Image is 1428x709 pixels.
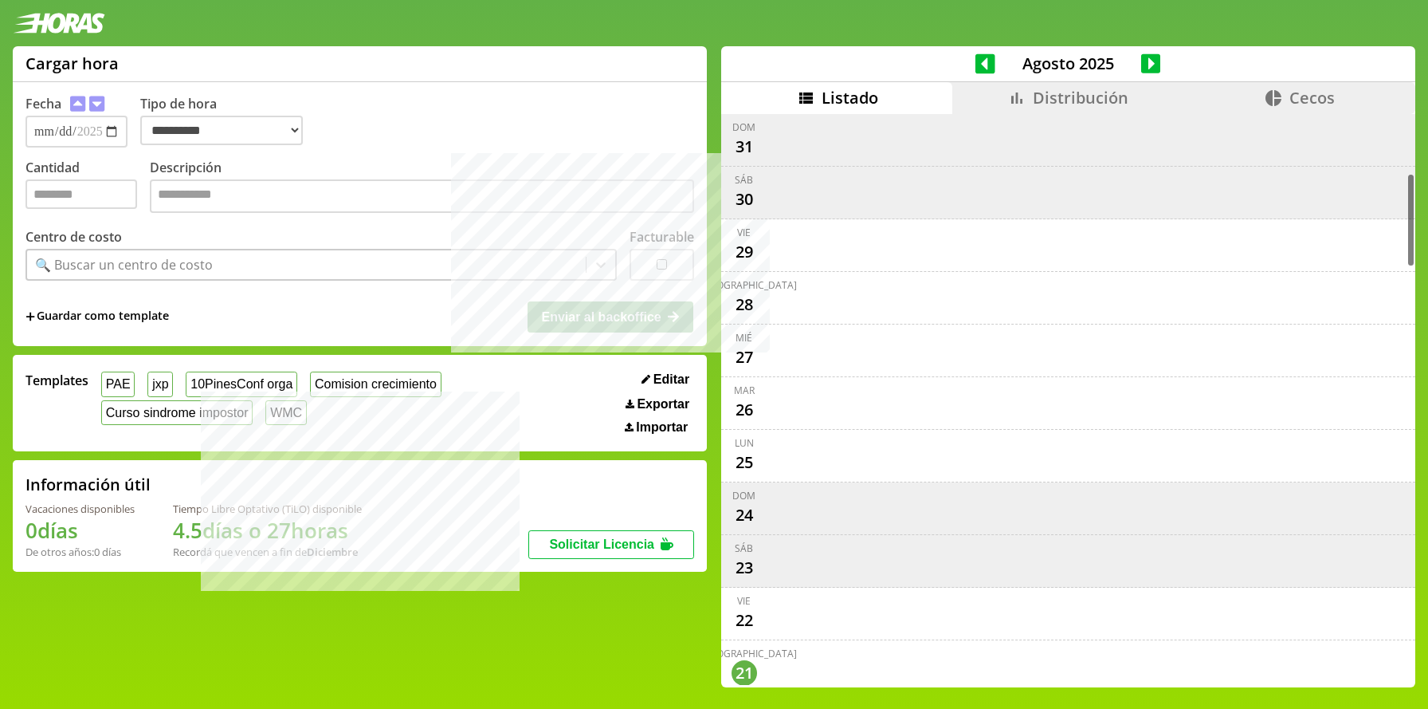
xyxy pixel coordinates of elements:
b: Diciembre [307,545,358,559]
div: 23 [732,555,757,581]
div: [DEMOGRAPHIC_DATA] [692,647,797,660]
div: sáb [735,173,753,187]
div: 27 [732,345,757,370]
div: 31 [732,134,757,160]
img: logotipo [13,13,105,33]
div: De otros años: 0 días [25,545,135,559]
button: 10PinesConf orga [186,372,297,396]
div: scrollable content [721,114,1415,685]
label: Facturable [630,228,694,246]
button: Exportar [621,396,694,412]
label: Cantidad [25,159,150,217]
div: dom [732,489,755,502]
span: Exportar [637,397,689,412]
h1: 4.5 días o 27 horas [173,516,362,545]
button: PAE [101,372,135,396]
span: Solicitar Licencia [549,538,654,551]
div: 25 [732,450,757,475]
input: Cantidad [25,179,137,209]
div: Tiempo Libre Optativo (TiLO) disponible [173,502,362,516]
div: vie [737,226,751,239]
button: Comision crecimiento [310,372,441,396]
select: Tipo de hora [140,116,303,145]
div: lun [735,436,754,450]
div: [DEMOGRAPHIC_DATA] [692,278,797,292]
h2: Información útil [25,474,151,495]
div: 30 [732,187,757,212]
button: Solicitar Licencia [528,530,694,559]
button: WMC [265,400,307,425]
span: Agosto 2025 [995,53,1141,74]
div: 24 [732,502,757,528]
span: Editar [653,372,689,387]
label: Tipo de hora [140,95,316,148]
div: vie [737,594,751,608]
div: 21 [732,660,757,686]
label: Fecha [25,95,61,112]
div: dom [732,120,755,134]
span: +Guardar como template [25,308,169,325]
div: 22 [732,608,757,633]
span: Cecos [1289,87,1335,108]
span: Listado [822,87,878,108]
button: Curso sindrome impostor [101,400,253,425]
div: Recordá que vencen a fin de [173,545,362,559]
div: mar [734,384,755,397]
span: Importar [636,420,688,435]
div: 28 [732,292,757,317]
button: Editar [637,372,694,388]
span: Templates [25,372,88,389]
div: 26 [732,397,757,423]
h1: 0 días [25,516,135,545]
label: Centro de costo [25,228,122,246]
div: sáb [735,542,753,555]
textarea: Descripción [150,179,694,213]
button: jxp [147,372,173,396]
div: 29 [732,239,757,265]
div: mié [736,331,752,345]
div: 🔍 Buscar un centro de costo [35,256,213,274]
span: Distribución [1033,87,1128,108]
label: Descripción [150,159,694,217]
span: + [25,308,35,325]
div: Vacaciones disponibles [25,502,135,516]
h1: Cargar hora [25,53,119,74]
